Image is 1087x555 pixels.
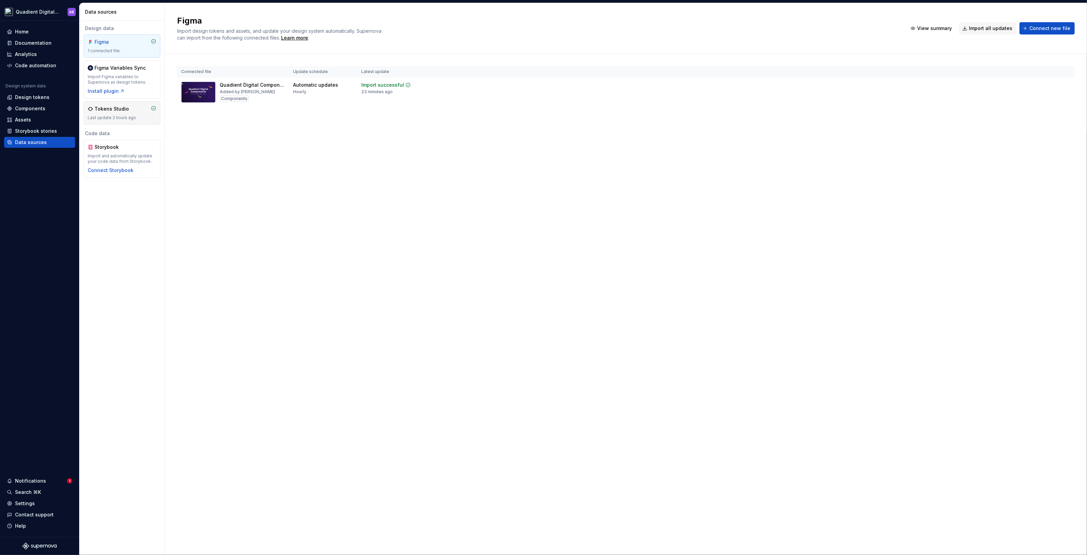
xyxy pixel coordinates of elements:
[88,167,133,174] button: Connect Storybook
[95,65,146,71] div: Figma Variables Sync
[293,89,306,95] div: Hourly
[85,9,162,15] div: Data sources
[4,487,75,498] button: Search ⌘K
[84,140,160,178] a: StorybookImport and automatically update your code data from Storybook.Connect Storybook
[4,475,75,486] button: Notifications1
[281,34,308,41] a: Learn more
[4,114,75,125] a: Assets
[15,511,54,518] div: Contact support
[4,92,75,103] a: Design tokens
[84,130,160,137] div: Code data
[84,34,160,58] a: Figma1 connected file
[95,144,127,151] div: Storybook
[16,9,59,15] div: Quadient Digital Design System
[5,83,46,89] div: Design system data
[4,49,75,60] a: Analytics
[15,500,35,507] div: Settings
[15,105,45,112] div: Components
[1,4,78,19] button: Quadient Digital Design SystemAB
[4,38,75,48] a: Documentation
[15,94,49,101] div: Design tokens
[15,116,31,123] div: Assets
[84,25,160,32] div: Design data
[969,25,1012,32] span: Import all updates
[95,39,127,45] div: Figma
[4,26,75,37] a: Home
[361,82,404,88] div: Import successful
[15,51,37,58] div: Analytics
[69,9,74,15] div: AB
[907,22,956,34] button: View summary
[289,66,357,77] th: Update schedule
[4,103,75,114] a: Components
[361,89,393,95] div: 23 minutes ago
[88,115,156,120] div: Last update 2 hours ago
[4,498,75,509] a: Settings
[4,126,75,137] a: Storybook stories
[959,22,1017,34] button: Import all updates
[15,62,56,69] div: Code automation
[177,66,289,77] th: Connected file
[5,8,13,16] img: 6523a3b9-8e87-42c6-9977-0b9a54b06238.png
[177,15,899,26] h2: Figma
[1019,22,1075,34] button: Connect new file
[4,60,75,71] a: Code automation
[4,137,75,148] a: Data sources
[23,543,57,550] svg: Supernova Logo
[84,101,160,125] a: Tokens StudioLast update 2 hours ago
[88,88,125,95] button: Install plugin
[220,82,285,88] div: Quadient Digital Components
[15,478,46,484] div: Notifications
[177,28,383,41] span: Import design tokens and assets, and update your design system automatically. Supernova can impor...
[280,35,309,41] span: .
[15,128,57,134] div: Storybook stories
[293,82,338,88] div: Automatic updates
[4,509,75,520] button: Contact support
[15,489,41,496] div: Search ⌘K
[88,74,156,85] div: Import Figma variables to Supernova as design tokens.
[357,66,428,77] th: Latest update
[917,25,952,32] span: View summary
[1029,25,1070,32] span: Connect new file
[220,95,249,102] div: Components
[15,28,29,35] div: Home
[88,48,156,54] div: 1 connected file
[15,40,52,46] div: Documentation
[4,521,75,531] button: Help
[67,478,72,484] span: 1
[15,139,47,146] div: Data sources
[15,523,26,529] div: Help
[88,153,156,164] div: Import and automatically update your code data from Storybook.
[220,89,275,95] div: Added by [PERSON_NAME]
[95,105,129,112] div: Tokens Studio
[84,60,160,99] a: Figma Variables SyncImport Figma variables to Supernova as design tokens.Install plugin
